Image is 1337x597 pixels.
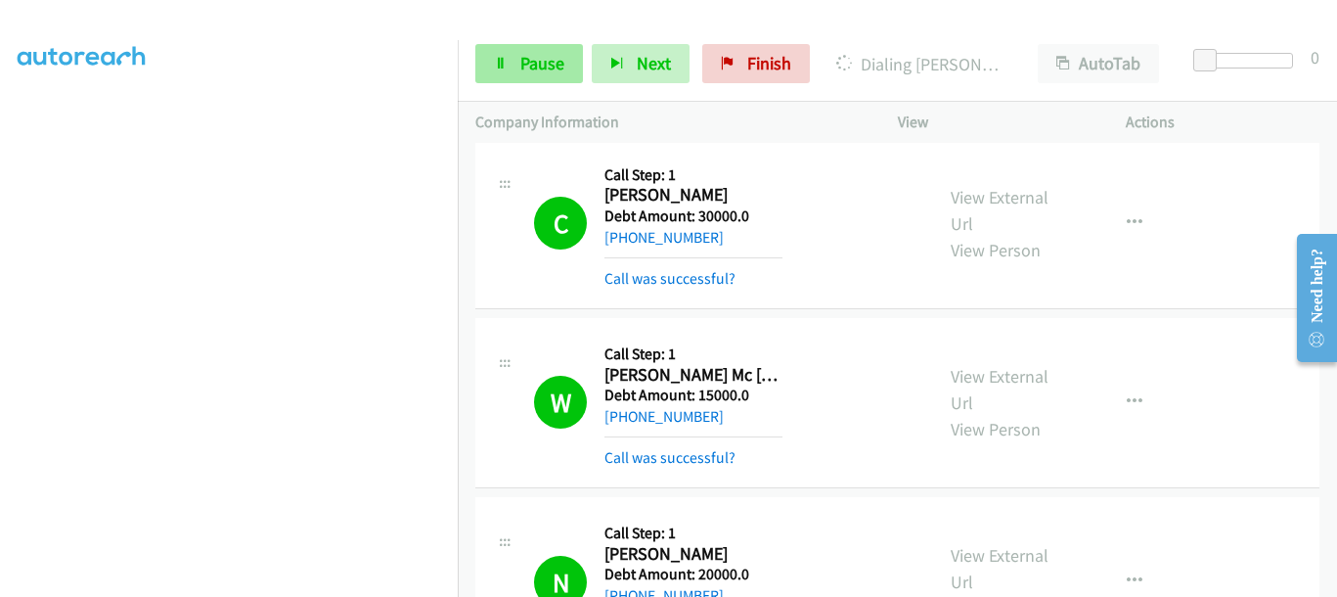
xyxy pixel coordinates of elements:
[702,44,810,83] a: Finish
[1038,44,1159,83] button: AutoTab
[604,344,782,364] h5: Call Step: 1
[604,207,782,226] h5: Debt Amount: 30000.0
[604,228,724,247] a: [PHONE_NUMBER]
[604,543,782,566] h2: [PERSON_NAME]
[604,269,735,288] a: Call was successful?
[604,448,735,467] a: Call was successful?
[1280,220,1337,376] iframe: Resource Center
[951,239,1041,261] a: View Person
[520,52,564,74] span: Pause
[534,376,587,429] h1: W
[475,44,583,83] a: Pause
[604,364,782,387] h2: [PERSON_NAME] Mc [PERSON_NAME]
[747,52,791,74] span: Finish
[534,197,587,250] h1: C
[898,111,1092,134] p: View
[604,565,782,584] h5: Debt Amount: 20000.0
[951,186,1048,235] a: View External Url
[951,544,1048,593] a: View External Url
[604,386,782,405] h5: Debt Amount: 15000.0
[604,524,782,543] h5: Call Step: 1
[604,165,782,185] h5: Call Step: 1
[637,52,671,74] span: Next
[604,407,724,426] a: [PHONE_NUMBER]
[604,184,782,207] h2: [PERSON_NAME]
[592,44,690,83] button: Next
[836,51,1003,77] p: Dialing [PERSON_NAME]
[951,365,1048,414] a: View External Url
[1126,111,1319,134] p: Actions
[1203,53,1293,69] div: Delay between calls (in seconds)
[951,418,1041,440] a: View Person
[1311,44,1319,70] div: 0
[475,111,863,134] p: Company Information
